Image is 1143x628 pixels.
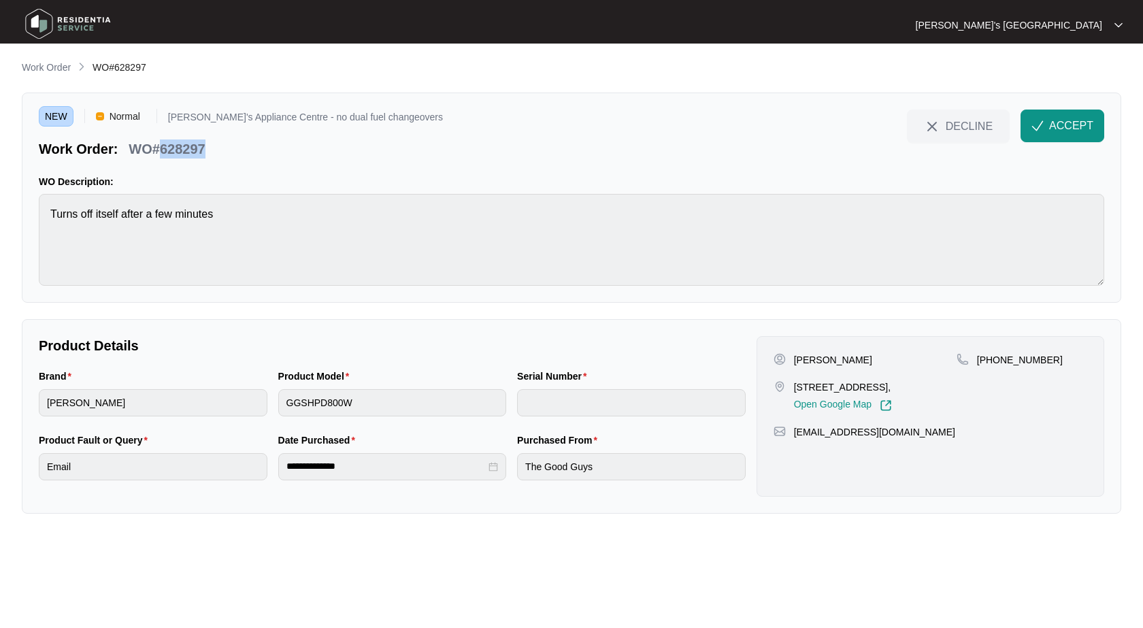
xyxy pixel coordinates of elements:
[39,369,77,383] label: Brand
[39,106,73,127] span: NEW
[39,336,746,355] p: Product Details
[794,380,892,394] p: [STREET_ADDRESS],
[924,118,940,135] img: close-Icon
[1049,118,1093,134] span: ACCEPT
[916,18,1102,32] p: [PERSON_NAME]'s [GEOGRAPHIC_DATA]
[278,389,507,416] input: Product Model
[957,353,969,365] img: map-pin
[774,353,786,365] img: user-pin
[93,62,146,73] span: WO#628297
[278,433,361,447] label: Date Purchased
[794,353,872,367] p: [PERSON_NAME]
[20,3,116,44] img: residentia service logo
[1114,22,1123,29] img: dropdown arrow
[76,61,87,72] img: chevron-right
[517,369,592,383] label: Serial Number
[794,425,955,439] p: [EMAIL_ADDRESS][DOMAIN_NAME]
[794,399,892,412] a: Open Google Map
[286,459,486,474] input: Date Purchased
[946,118,993,133] span: DECLINE
[880,399,892,412] img: Link-External
[39,139,118,159] p: Work Order:
[517,389,746,416] input: Serial Number
[39,453,267,480] input: Product Fault or Query
[22,61,71,74] p: Work Order
[1031,120,1044,132] img: check-Icon
[39,175,1104,188] p: WO Description:
[19,61,73,76] a: Work Order
[1021,110,1104,142] button: check-IconACCEPT
[129,139,205,159] p: WO#628297
[39,433,153,447] label: Product Fault or Query
[907,110,1010,142] button: close-IconDECLINE
[517,433,603,447] label: Purchased From
[774,425,786,437] img: map-pin
[168,112,443,127] p: [PERSON_NAME]'s Appliance Centre - no dual fuel changeovers
[39,194,1104,286] textarea: Turns off itself after a few minutes
[96,112,104,120] img: Vercel Logo
[977,353,1063,367] p: [PHONE_NUMBER]
[517,453,746,480] input: Purchased From
[39,389,267,416] input: Brand
[278,369,355,383] label: Product Model
[774,380,786,393] img: map-pin
[104,106,146,127] span: Normal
